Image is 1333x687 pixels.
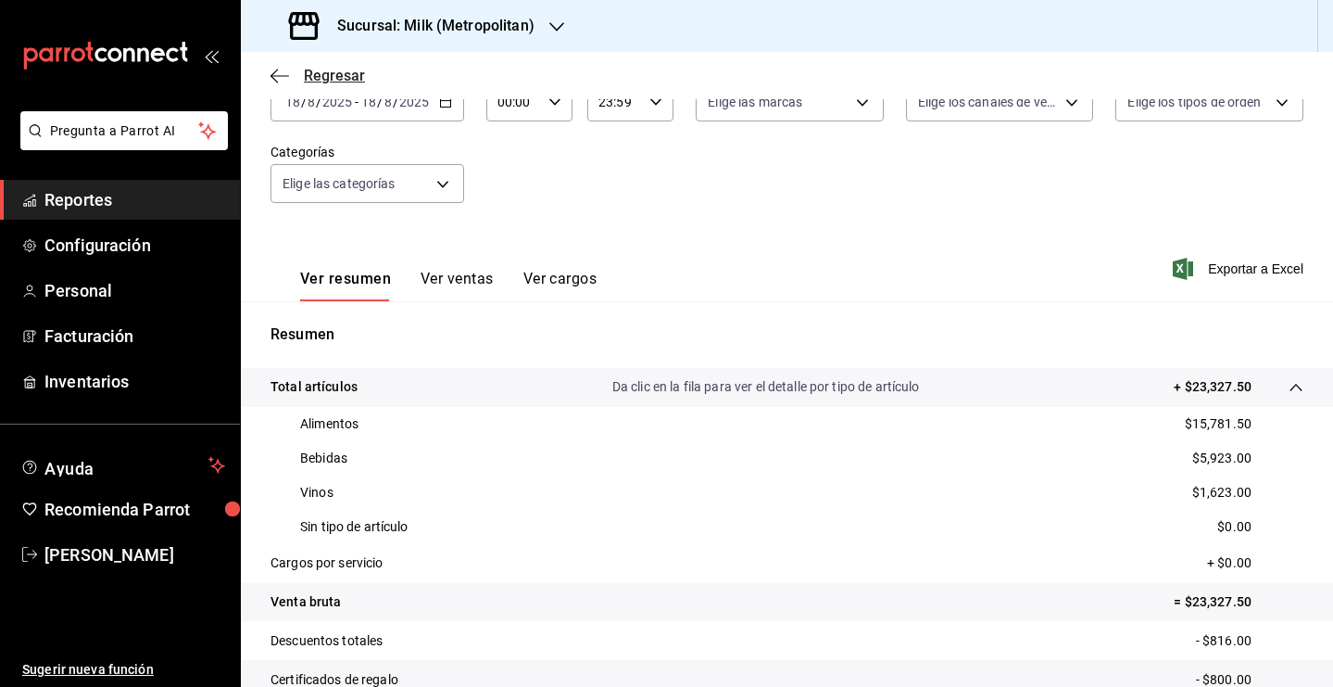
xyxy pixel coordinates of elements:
button: Ver ventas [421,270,494,301]
span: Pregunta a Parrot AI [50,121,199,141]
p: $1,623.00 [1192,483,1251,503]
span: Elige las categorías [283,174,396,193]
span: Regresar [304,67,365,84]
p: Total artículos [270,377,358,397]
h3: Sucursal: Milk (Metropolitan) [322,15,534,37]
p: Vinos [300,483,333,503]
p: Sin tipo de artículo [300,517,409,537]
input: ---- [321,95,353,109]
p: Venta bruta [270,592,341,612]
span: Reportes [44,187,225,212]
p: $0.00 [1217,517,1251,537]
p: Descuentos totales [270,631,383,651]
p: $15,781.50 [1185,414,1251,434]
span: [PERSON_NAME] [44,542,225,567]
p: Bebidas [300,449,347,468]
p: $5,923.00 [1192,449,1251,468]
a: Pregunta a Parrot AI [13,134,228,154]
span: Elige los tipos de orden [1127,93,1261,111]
button: Ver cargos [523,270,597,301]
span: Facturación [44,324,225,349]
p: - $816.00 [1196,631,1303,651]
span: Recomienda Parrot [44,497,225,522]
span: / [393,95,398,109]
div: navigation tabs [300,270,597,301]
p: Da clic en la fila para ver el detalle por tipo de artículo [612,377,920,397]
span: Sugerir nueva función [22,660,225,680]
span: / [301,95,307,109]
span: Configuración [44,233,225,258]
span: / [316,95,321,109]
p: = $23,327.50 [1174,592,1303,612]
input: -- [284,95,301,109]
button: Regresar [270,67,365,84]
input: -- [307,95,316,109]
button: Ver resumen [300,270,391,301]
p: Alimentos [300,414,358,434]
span: - [355,95,358,109]
span: Ayuda [44,454,201,477]
p: + $23,327.50 [1174,377,1251,397]
p: Resumen [270,324,1303,346]
span: Personal [44,278,225,303]
input: -- [360,95,377,109]
span: / [377,95,383,109]
button: Pregunta a Parrot AI [20,111,228,150]
label: Categorías [270,146,464,159]
input: ---- [398,95,430,109]
input: -- [384,95,393,109]
span: Elige los canales de venta [918,93,1060,111]
span: Elige las marcas [708,93,802,111]
button: Exportar a Excel [1176,258,1303,280]
span: Inventarios [44,369,225,394]
p: Cargos por servicio [270,553,384,573]
button: open_drawer_menu [204,48,219,63]
p: + $0.00 [1207,553,1303,573]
